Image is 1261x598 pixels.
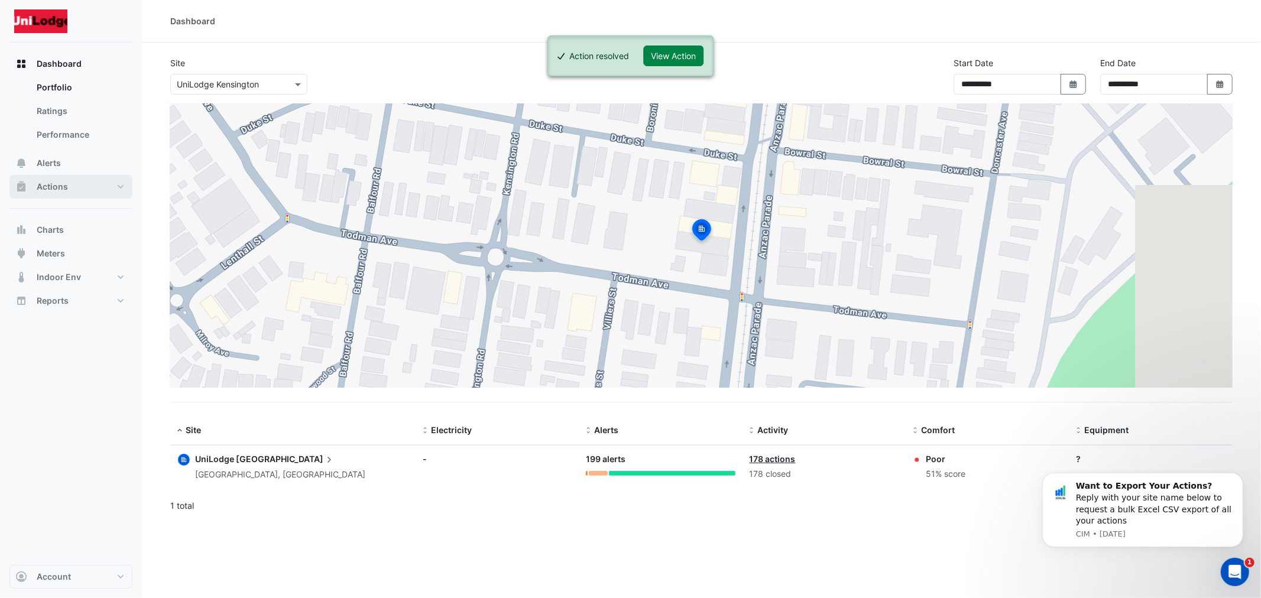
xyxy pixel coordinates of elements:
[27,123,132,147] a: Performance
[954,57,993,69] label: Start Date
[586,453,735,466] div: 199 alerts
[37,181,68,193] span: Actions
[594,425,618,435] span: Alerts
[170,57,185,69] label: Site
[1245,558,1254,567] span: 1
[9,151,132,175] button: Alerts
[14,9,67,33] img: Company Logo
[1025,470,1261,592] iframe: Intercom notifications message
[431,425,472,435] span: Electricity
[1085,425,1129,435] span: Equipment
[750,454,796,464] a: 178 actions
[423,453,572,465] div: -
[9,175,132,199] button: Actions
[569,50,629,62] div: Action resolved
[37,248,65,259] span: Meters
[170,15,215,27] div: Dashboard
[37,58,82,70] span: Dashboard
[926,453,965,465] div: Poor
[37,271,81,283] span: Indoor Env
[27,99,132,123] a: Ratings
[236,453,335,466] span: [GEOGRAPHIC_DATA]
[1077,453,1226,465] div: ?
[1068,79,1079,89] fa-icon: Select Date
[37,295,69,307] span: Reports
[15,295,27,307] app-icon: Reports
[37,571,71,583] span: Account
[1215,79,1226,89] fa-icon: Select Date
[37,224,64,236] span: Charts
[689,217,715,246] img: site-pin-selected.svg
[9,218,132,242] button: Charts
[15,248,27,259] app-icon: Meters
[15,181,27,193] app-icon: Actions
[921,425,955,435] span: Comfort
[9,52,132,76] button: Dashboard
[758,425,789,435] span: Activity
[15,58,27,70] app-icon: Dashboard
[926,467,965,481] div: 51% score
[9,565,132,589] button: Account
[9,242,132,265] button: Meters
[15,157,27,169] app-icon: Alerts
[750,467,899,481] div: 178 closed
[186,425,201,435] span: Site
[1100,57,1136,69] label: End Date
[27,76,132,99] a: Portfolio
[195,454,234,464] span: UniLodge
[15,271,27,283] app-icon: Indoor Env
[37,157,61,169] span: Alerts
[195,468,365,482] div: [GEOGRAPHIC_DATA], [GEOGRAPHIC_DATA]
[1221,558,1249,586] iframe: Intercom live chat
[9,76,132,151] div: Dashboard
[643,45,704,66] button: View Action
[15,224,27,236] app-icon: Charts
[9,289,132,313] button: Reports
[9,265,132,289] button: Indoor Env
[170,491,1158,521] div: 1 total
